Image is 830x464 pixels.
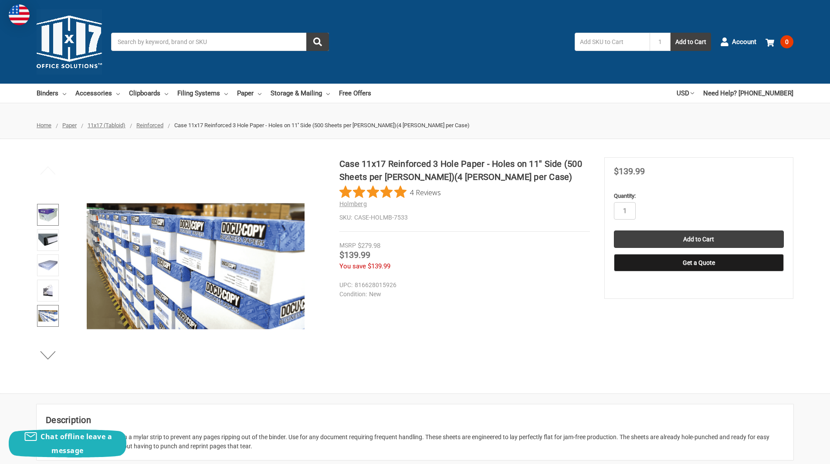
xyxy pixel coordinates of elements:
[339,241,356,250] div: MSRP
[358,242,380,250] span: $279.98
[614,192,784,200] label: Quantity:
[339,281,352,290] dt: UPC:
[614,230,784,248] input: Add to Cart
[614,254,784,271] button: Get a Quote
[677,84,694,103] a: USD
[38,205,58,224] img: Case 11x17 Reinforced 3 Hole Paper - Holes on 11'' Side (500 Sheets per package)(4 Reams per Case)
[38,281,58,300] img: Case 11x17 Reinforced 3 Hole Paper - Holes on 11'' Side (500 Sheets per Ream)(4 Reams per Case)
[75,84,120,103] a: Accessories
[41,432,112,455] span: Chat offline leave a message
[38,256,58,275] img: Case 11x17 Reinforced 3 Hole Paper - Holes on 11'' Side (500 Sheets per Ream)(4 Reams per Case)
[339,84,371,103] a: Free Offers
[38,306,58,325] img: Case 11x17 Reinforced 3 Hole Paper - Holes on 11'' Side (500 Sheets per Ream)(4 Reams per Case)
[35,162,61,179] button: Previous
[129,84,168,103] a: Clipboards
[766,30,793,53] a: 0
[339,281,586,290] dd: 816628015926
[88,122,125,129] a: 11x17 (Tabloid)
[177,84,228,103] a: Filing Systems
[720,30,756,53] a: Account
[339,186,441,199] button: Rated 5 out of 5 stars from 4 reviews. Jump to reviews.
[174,122,470,129] span: Case 11x17 Reinforced 3 Hole Paper - Holes on 11'' Side (500 Sheets per [PERSON_NAME])(4 [PERSON_...
[87,157,305,375] img: Case 11x17 Reinforced 3 Hole Paper - Holes on 11'' Side (500 Sheets per package)(4 Reams per Case)
[410,186,441,199] span: 4 Reviews
[37,84,66,103] a: Binders
[339,250,370,260] span: $139.99
[703,84,793,103] a: Need Help? [PHONE_NUMBER]
[758,440,830,464] iframe: Google Customer Reviews
[614,166,645,176] span: $139.99
[46,413,784,427] h2: Description
[38,230,58,250] img: Case 11x17 Reinforced 3 Hole Paper - Holes on 11'' Side (500 Sheets per Ream)(4 Reams per Case)
[111,33,329,51] input: Search by keyword, brand or SKU
[9,4,30,25] img: duty and tax information for United States
[671,33,711,51] button: Add to Cart
[368,262,390,270] span: $139.99
[46,433,784,451] div: Page holes are reinforced with a mylar strip to prevent any pages ripping out of the binder. Use ...
[339,290,367,299] dt: Condition:
[35,346,61,364] button: Next
[732,37,756,47] span: Account
[237,84,261,103] a: Paper
[339,213,590,222] dd: CASE-HOLMB-7533
[136,122,163,129] a: Reinforced
[780,35,793,48] span: 0
[37,9,102,75] img: 11x17.com
[271,84,330,103] a: Storage & Mailing
[339,290,586,299] dd: New
[339,200,367,207] a: Holmberg
[575,33,650,51] input: Add SKU to Cart
[62,122,77,129] a: Paper
[339,213,352,222] dt: SKU:
[339,157,590,183] h1: Case 11x17 Reinforced 3 Hole Paper - Holes on 11'' Side (500 Sheets per [PERSON_NAME])(4 [PERSON_...
[9,430,126,457] button: Chat offline leave a message
[37,122,51,129] a: Home
[339,262,366,270] span: You save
